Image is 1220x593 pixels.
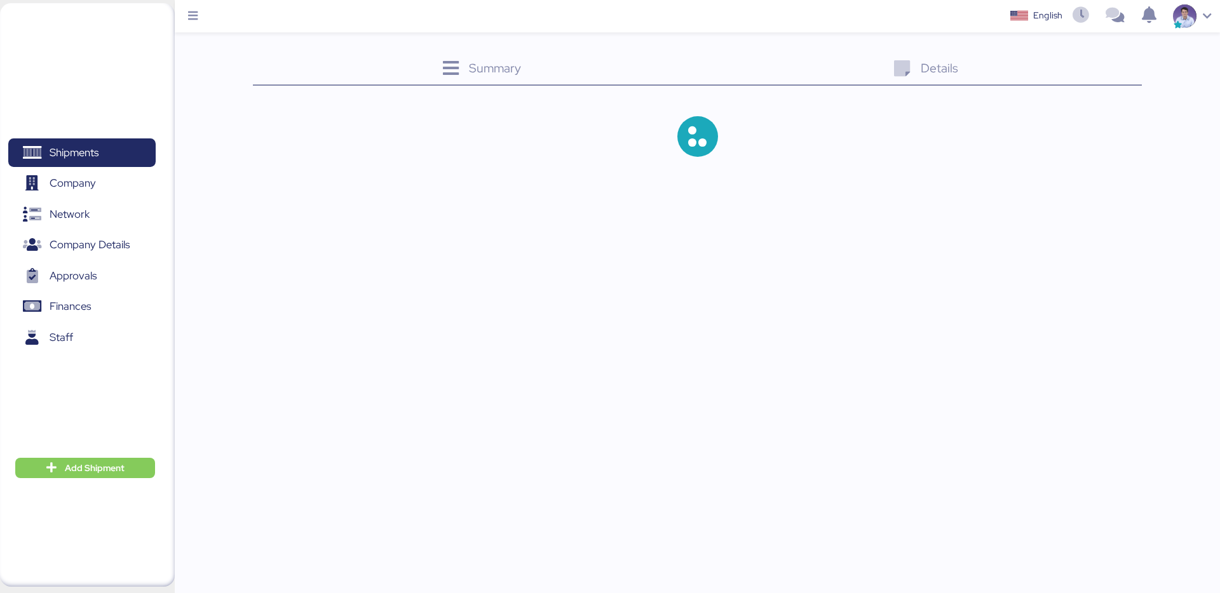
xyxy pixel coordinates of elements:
[182,6,204,27] button: Menu
[8,323,156,352] a: Staff
[921,60,958,76] span: Details
[50,236,130,254] span: Company Details
[469,60,521,76] span: Summary
[50,174,96,192] span: Company
[50,267,97,285] span: Approvals
[50,328,73,347] span: Staff
[8,169,156,198] a: Company
[8,261,156,290] a: Approvals
[8,292,156,321] a: Finances
[15,458,155,478] button: Add Shipment
[50,297,91,316] span: Finances
[50,143,98,162] span: Shipments
[8,230,156,260] a: Company Details
[65,460,125,476] span: Add Shipment
[8,138,156,168] a: Shipments
[8,200,156,229] a: Network
[1033,9,1062,22] div: English
[50,205,90,223] span: Network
